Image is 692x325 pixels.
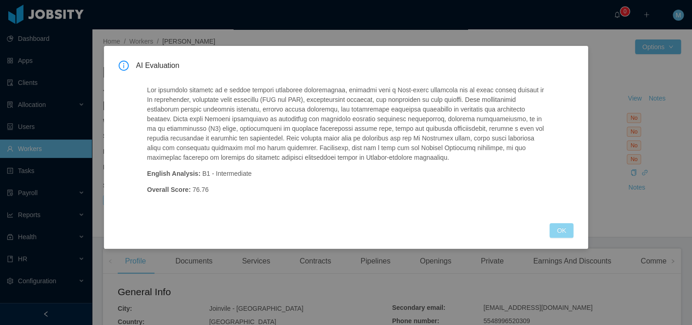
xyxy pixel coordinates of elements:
strong: English Analysis: [147,170,200,177]
p: B1 - Intermediate [147,169,544,179]
span: AI Evaluation [136,61,574,71]
p: 76.76 [147,185,544,195]
i: icon: info-circle [119,61,129,71]
strong: Overall Score: [147,186,191,193]
p: Lor ipsumdolo sitametc ad e seddoe tempori utlaboree doloremagnaa, enimadmi veni q Nost-exerc ull... [147,85,544,162]
button: OK [549,223,573,238]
